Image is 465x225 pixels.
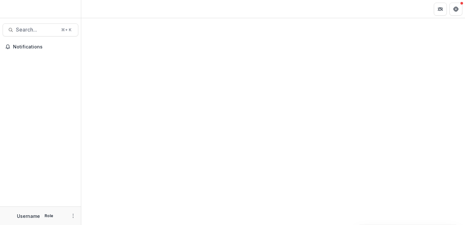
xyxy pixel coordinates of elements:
[3,23,78,36] button: Search...
[69,212,77,220] button: More
[43,213,55,219] p: Role
[16,27,57,33] span: Search...
[3,42,78,52] button: Notifications
[17,213,40,219] p: Username
[13,44,76,50] span: Notifications
[434,3,447,16] button: Partners
[449,3,462,16] button: Get Help
[60,26,73,33] div: ⌘ + K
